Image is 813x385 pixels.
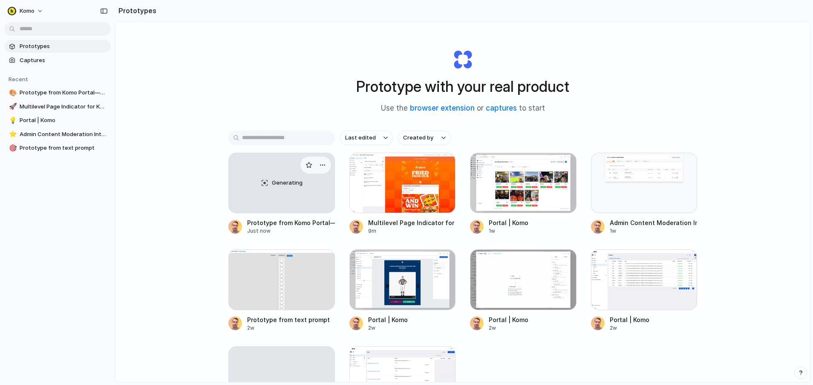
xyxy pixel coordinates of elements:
a: Prototypes [4,40,111,53]
span: komo [20,7,35,15]
div: 2w [247,324,330,332]
div: ⭐ [9,129,15,139]
a: 🎯Prototype from text prompt [4,142,111,154]
div: Portal | Komo [368,315,408,324]
div: Portal | Komo [610,315,649,324]
button: Last edited [340,131,393,145]
span: Prototypes [20,42,107,51]
a: 💡Portal | Komo [4,114,111,127]
div: 1w [489,227,528,235]
div: Prototype from Komo Portal—Duplicate Capture [247,218,335,227]
div: 💡 [9,116,15,125]
button: 🚀 [8,103,16,111]
a: Portal | KomoPortal | Komo2w [470,249,577,331]
span: Last edited [345,134,376,142]
button: 🎨 [8,88,16,97]
div: 9m [368,227,456,235]
span: Admin Content Moderation Interface [20,130,107,139]
a: captures [486,104,517,112]
div: 🎯 [9,143,15,153]
span: Prototype from Komo Portal—Duplicate Capture [20,88,107,97]
span: Created by [403,134,433,142]
span: Generating [272,179,303,187]
a: 🚀Multilevel Page Indicator for Komo Portal [4,100,111,113]
button: Created by [398,131,451,145]
div: Prototype from text prompt [247,315,330,324]
a: Portal | KomoPortal | Komo2w [349,249,456,331]
div: Admin Content Moderation Interface [610,218,698,227]
span: Portal | Komo [20,116,107,125]
a: Portal | KomoPortal | Komo2w [591,249,698,331]
span: Multilevel Page Indicator for Komo Portal [20,103,107,111]
div: 1w [610,227,698,235]
button: 💡 [8,116,16,125]
button: komo [4,4,48,18]
h2: Prototypes [115,6,156,16]
a: Prototype from text promptPrototype from text prompt2w [228,249,335,331]
a: GeneratingPrototype from Komo Portal—Duplicate CaptureJust now [228,153,335,235]
span: Recent [9,76,28,83]
h1: Prototype with your real product [356,75,569,98]
span: Captures [20,56,107,65]
a: 🎨Prototype from Komo Portal—Duplicate Capture [4,86,111,99]
div: 2w [610,324,649,332]
div: Portal | Komo [489,218,528,227]
div: Portal | Komo [489,315,528,324]
a: browser extension [410,104,475,112]
div: 🚀 [9,102,15,111]
div: 2w [368,324,408,332]
a: Captures [4,54,111,67]
a: ⭐Admin Content Moderation Interface [4,128,111,141]
span: Prototype from text prompt [20,144,107,152]
div: Multilevel Page Indicator for Komo Portal [368,218,456,227]
div: 2w [489,324,528,332]
a: Admin Content Moderation InterfaceAdmin Content Moderation Interface1w [591,153,698,235]
button: 🎯 [8,144,16,152]
div: 🎨 [9,88,15,98]
button: ⭐ [8,130,16,139]
a: Multilevel Page Indicator for Komo PortalMultilevel Page Indicator for Komo Portal9m [349,153,456,235]
span: Use the or to start [381,103,545,114]
a: Portal | KomoPortal | Komo1w [470,153,577,235]
div: Just now [247,227,335,235]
